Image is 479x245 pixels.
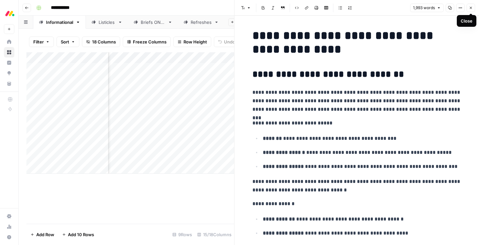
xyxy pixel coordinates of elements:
button: Add Row [26,229,58,240]
a: Refreshes [178,16,224,29]
button: Sort [56,37,79,47]
a: Settings [4,211,14,221]
div: Listicles [99,19,115,25]
a: Opportunities [4,68,14,78]
span: Filter [33,39,44,45]
button: Undo [214,37,239,47]
span: Undo [224,39,235,45]
a: Home [4,37,14,47]
a: Briefs ONLY [128,16,178,29]
div: 9 Rows [170,229,195,240]
button: Filter [29,37,54,47]
button: Help + Support [4,232,14,242]
span: Add 10 Rows [68,231,94,238]
div: Briefs ONLY [141,19,165,25]
a: Your Data [4,78,14,89]
div: Refreshes [191,19,212,25]
a: Listicles [86,16,128,29]
div: 15/18 Columns [195,229,234,240]
button: 1,993 words [410,4,444,12]
a: Insights [4,57,14,68]
button: Add 10 Rows [58,229,98,240]
a: Browse [4,47,14,57]
span: Freeze Columns [133,39,167,45]
button: 18 Columns [82,37,120,47]
div: Informational [46,19,73,25]
button: Freeze Columns [123,37,171,47]
div: Close [461,18,472,24]
button: Workspace: Monday.com [4,5,14,22]
span: Row Height [184,39,207,45]
a: Usage [4,221,14,232]
span: Add Row [36,231,54,238]
a: Informational [33,16,86,29]
span: Sort [61,39,69,45]
img: Monday.com Logo [4,8,16,19]
button: Row Height [173,37,211,47]
span: 1,993 words [413,5,435,11]
span: 18 Columns [92,39,116,45]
